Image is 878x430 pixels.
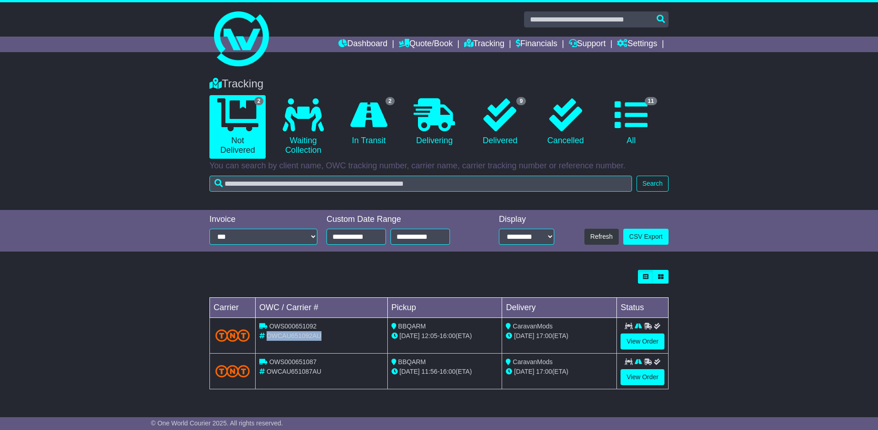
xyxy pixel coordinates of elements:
span: 11 [645,97,657,105]
a: 11 All [603,95,659,149]
img: TNT_Domestic.png [215,365,250,377]
span: 17:00 [536,368,552,375]
a: 9 Delivered [472,95,528,149]
span: [DATE] [514,332,534,339]
td: OWC / Carrier # [256,298,388,318]
a: 2 In Transit [341,95,397,149]
span: BBQARM [398,358,426,365]
a: Dashboard [338,37,387,52]
a: Quote/Book [399,37,453,52]
td: Carrier [210,298,256,318]
span: 17:00 [536,332,552,339]
div: Invoice [209,215,317,225]
span: [DATE] [400,332,420,339]
a: Tracking [464,37,504,52]
div: Display [499,215,554,225]
span: BBQARM [398,322,426,330]
a: Cancelled [537,95,594,149]
div: Tracking [205,77,673,91]
div: Custom Date Range [327,215,473,225]
span: OWS000651087 [269,358,317,365]
span: 12:05 [422,332,438,339]
span: 16:00 [439,368,455,375]
span: 2 [254,97,264,105]
a: Support [569,37,606,52]
a: Financials [516,37,557,52]
span: © One World Courier 2025. All rights reserved. [151,419,283,427]
span: 16:00 [439,332,455,339]
span: OWCAU651087AU [267,368,321,375]
a: Settings [617,37,657,52]
a: View Order [621,333,664,349]
span: [DATE] [514,368,534,375]
span: 11:56 [422,368,438,375]
span: OWCAU651092AU [267,332,321,339]
a: Delivering [406,95,462,149]
div: - (ETA) [391,367,498,376]
img: TNT_Domestic.png [215,329,250,342]
div: (ETA) [506,331,613,341]
span: [DATE] [400,368,420,375]
button: Refresh [584,229,619,245]
td: Pickup [387,298,502,318]
span: 9 [516,97,526,105]
span: CaravanMods [513,358,552,365]
p: You can search by client name, OWC tracking number, carrier name, carrier tracking number or refe... [209,161,669,171]
a: View Order [621,369,664,385]
a: Waiting Collection [275,95,331,159]
span: OWS000651092 [269,322,317,330]
td: Status [617,298,669,318]
div: - (ETA) [391,331,498,341]
td: Delivery [502,298,617,318]
span: CaravanMods [513,322,552,330]
span: 2 [385,97,395,105]
a: CSV Export [623,229,669,245]
a: 2 Not Delivered [209,95,266,159]
div: (ETA) [506,367,613,376]
button: Search [637,176,669,192]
